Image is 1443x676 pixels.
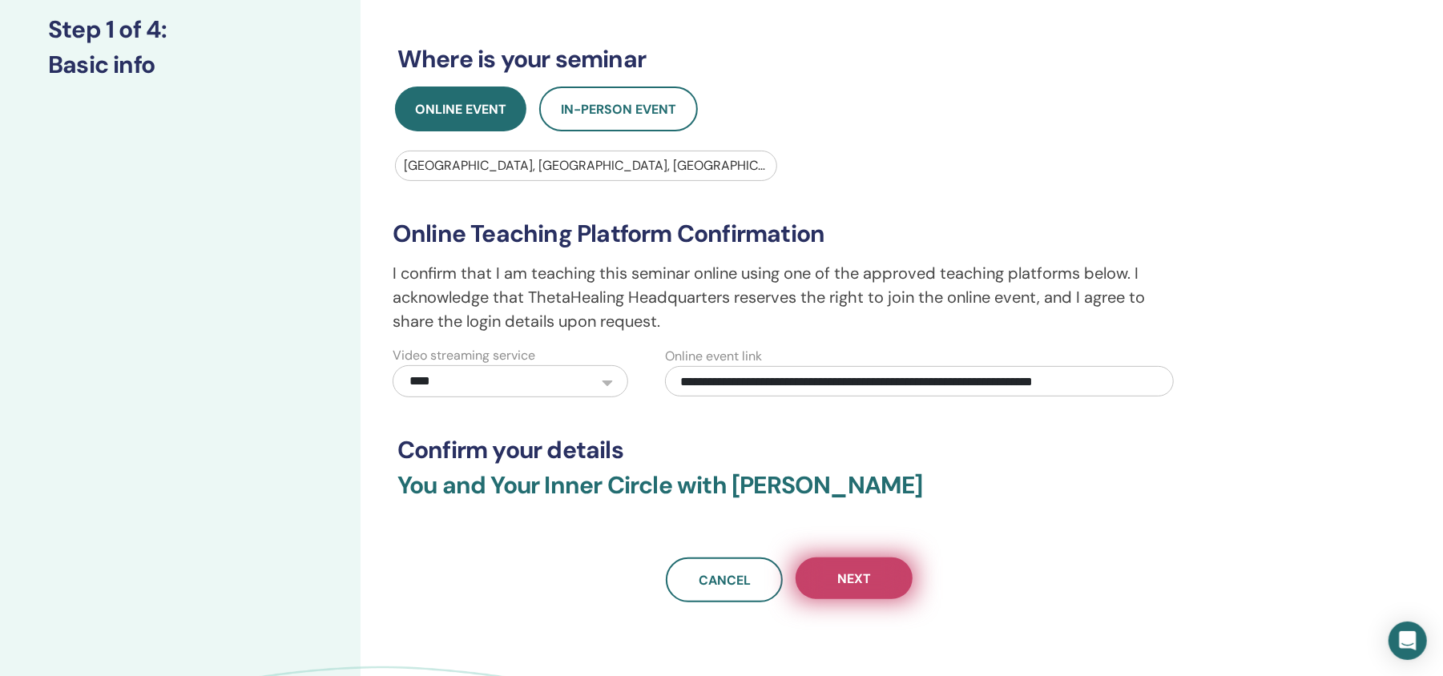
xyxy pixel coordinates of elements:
[1389,622,1427,660] div: Open Intercom Messenger
[48,15,312,44] h3: Step 1 of 4 :
[393,346,535,365] label: Video streaming service
[561,101,676,118] span: In-Person Event
[397,45,1182,74] h3: Where is your seminar
[48,50,312,79] h3: Basic info
[796,557,913,599] button: Next
[397,471,1182,519] h3: You and Your Inner Circle with [PERSON_NAME]
[837,570,871,587] span: Next
[699,572,751,589] span: Cancel
[393,261,1187,333] p: I confirm that I am teaching this seminar online using one of the approved teaching platforms bel...
[665,347,762,366] label: Online event link
[415,101,506,118] span: Online Event
[393,219,1187,248] h3: Online Teaching Platform Confirmation
[397,436,1182,465] h3: Confirm your details
[395,87,526,131] button: Online Event
[666,557,783,602] a: Cancel
[539,87,698,131] button: In-Person Event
